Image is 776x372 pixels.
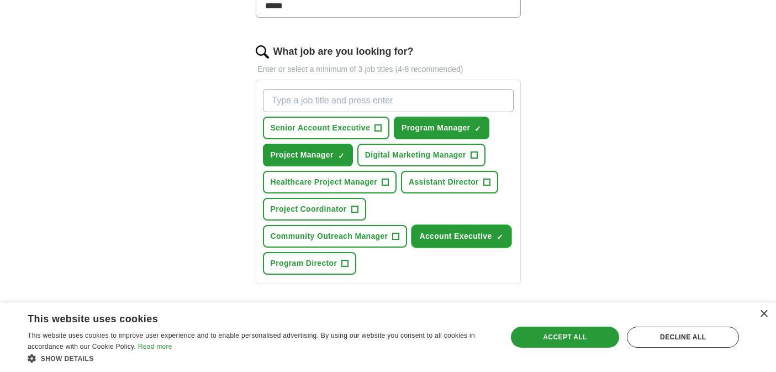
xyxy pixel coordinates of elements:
button: Program Director [263,252,357,275]
div: Accept all [511,327,620,348]
div: Close [759,310,768,318]
span: Assistant Director [409,176,479,188]
div: Decline all [627,327,739,348]
div: Show details [28,353,493,364]
span: Project Coordinator [271,203,347,215]
span: Account Executive [419,230,492,242]
span: Senior Account Executive [271,122,371,134]
button: Digital Marketing Manager [357,144,485,166]
span: Program Manager [402,122,470,134]
button: Senior Account Executive [263,117,390,139]
span: Community Outreach Manager [271,230,388,242]
span: Project Manager [271,149,334,161]
span: Program Director [271,258,337,269]
span: Digital Marketing Manager [365,149,466,161]
button: Account Executive✓ [411,225,511,248]
span: ✓ [338,151,345,160]
label: What job are you looking for? [273,44,414,59]
button: Assistant Director [401,171,498,193]
div: This website uses cookies [28,309,465,326]
span: ✓ [474,124,481,133]
button: Community Outreach Manager [263,225,408,248]
img: search.png [256,45,269,59]
span: ✓ [497,233,503,242]
button: Healthcare Project Manager [263,171,397,193]
p: Enter or select a minimum of 3 job titles (4-8 recommended) [256,64,521,75]
span: This website uses cookies to improve user experience and to enable personalised advertising. By u... [28,332,475,350]
span: Healthcare Project Manager [271,176,378,188]
input: Type a job title and press enter [263,89,514,112]
span: Show details [41,355,94,363]
button: Project Manager✓ [263,144,353,166]
button: Program Manager✓ [394,117,489,139]
button: Project Coordinator [263,198,366,221]
a: Read more, opens a new window [138,343,172,350]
